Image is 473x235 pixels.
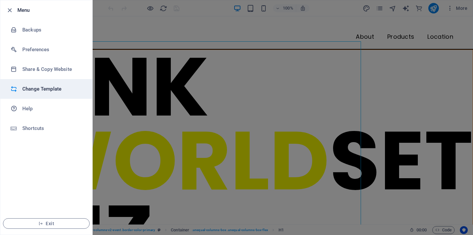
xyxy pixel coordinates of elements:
h6: Share & Copy Website [22,65,83,73]
a: Help [0,99,92,118]
h6: Menu [17,6,87,14]
h6: Shortcuts [22,124,83,132]
h6: Preferences [22,46,83,53]
span: Exit [9,221,84,226]
button: Exit [3,218,90,229]
h6: Help [22,105,83,113]
h6: Change Template [22,85,83,93]
h6: Backups [22,26,83,34]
